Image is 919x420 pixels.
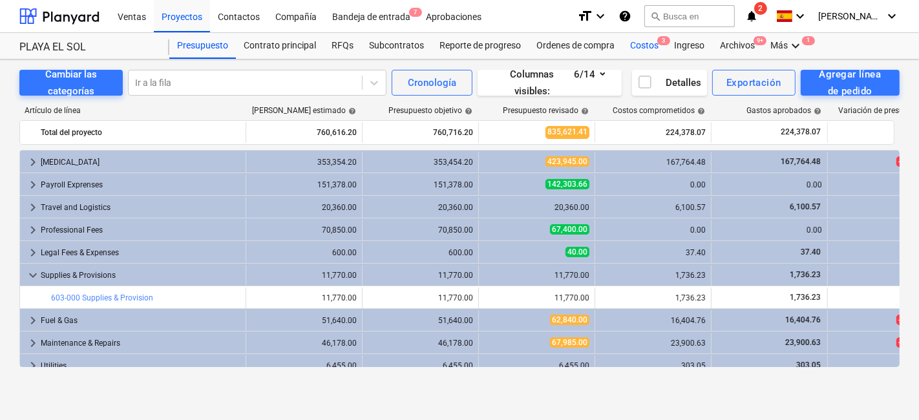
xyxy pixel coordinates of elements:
[600,226,706,235] div: 0.00
[565,247,589,257] span: 40.00
[788,270,822,279] span: 1,736.23
[368,158,473,167] div: 353,454.20
[409,8,422,17] span: 7
[593,8,608,24] i: keyboard_arrow_down
[712,70,796,96] button: Exportación
[368,316,473,325] div: 51,640.00
[792,8,808,24] i: keyboard_arrow_down
[25,358,41,373] span: keyboard_arrow_right
[251,271,357,280] div: 11,770.00
[763,33,811,59] div: Más
[529,33,622,59] a: Ordenes de compra
[637,74,701,91] div: Detalles
[577,8,593,24] i: format_size
[25,335,41,351] span: keyboard_arrow_right
[795,361,822,370] span: 303.05
[788,293,822,302] span: 1,736.23
[368,293,473,302] div: 11,770.00
[392,70,472,96] button: Cronología
[484,271,589,280] div: 11,770.00
[550,224,589,235] span: 67,400.00
[41,355,240,376] div: Utilities
[657,36,670,45] span: 3
[600,316,706,325] div: 16,404.76
[251,122,357,143] div: 760,616.20
[368,226,473,235] div: 70,850.00
[361,33,432,59] div: Subcontratos
[622,33,666,59] a: Costos3
[251,316,357,325] div: 51,640.00
[41,265,240,286] div: Supplies & Provisions
[666,33,712,59] a: Ingreso
[41,174,240,195] div: Payroll Exprenses
[368,271,473,280] div: 11,770.00
[746,106,821,115] div: Gastos aprobados
[25,200,41,215] span: keyboard_arrow_right
[600,293,706,302] div: 1,736.23
[25,245,41,260] span: keyboard_arrow_right
[19,41,154,54] div: PLAYA EL SOL
[784,338,822,347] span: 23,900.63
[650,11,660,21] span: search
[368,180,473,189] div: 151,378.00
[388,106,472,115] div: Presupuesto objetivo
[324,33,361,59] a: RFQs
[799,247,822,257] span: 37.40
[811,107,821,115] span: help
[726,74,781,91] div: Exportación
[252,106,356,115] div: [PERSON_NAME] estimado
[368,361,473,370] div: 6,455.00
[600,203,706,212] div: 6,100.57
[251,361,357,370] div: 6,455.00
[745,8,758,24] i: notifications
[19,106,246,115] div: Artículo de línea
[346,107,356,115] span: help
[169,33,236,59] a: Presupuesto
[712,33,763,59] a: Archivos9+
[754,2,767,15] span: 2
[251,339,357,348] div: 46,178.00
[600,248,706,257] div: 37.40
[25,154,41,170] span: keyboard_arrow_right
[41,310,240,331] div: Fuel & Gas
[618,8,631,24] i: Base de conocimientos
[600,158,706,167] div: 167,764.48
[51,293,153,302] a: 603-000 Supplies & Provision
[41,242,240,263] div: Legal Fees & Expenses
[478,70,622,96] button: Columnas visibles:6/14
[19,70,123,96] button: Cambiar las categorías
[41,220,240,240] div: Professional Fees
[236,33,324,59] a: Contrato principal
[25,222,41,238] span: keyboard_arrow_right
[25,177,41,193] span: keyboard_arrow_right
[368,203,473,212] div: 20,360.00
[815,66,885,100] div: Agregar línea de pedido
[802,36,815,45] span: 1
[632,70,707,96] button: Detalles
[788,202,822,211] span: 6,100.57
[432,33,529,59] a: Reporte de progreso
[493,66,606,100] div: Columnas visibles : 6/14
[251,158,357,167] div: 353,354.20
[35,66,107,100] div: Cambiar las categorías
[884,8,900,24] i: keyboard_arrow_down
[695,107,705,115] span: help
[818,11,883,21] span: [PERSON_NAME]
[368,122,473,143] div: 760,716.20
[41,333,240,353] div: Maintenance & Repairs
[600,122,706,143] div: 224,378.07
[251,248,357,257] div: 600.00
[41,197,240,218] div: Travel and Logistics
[754,36,766,45] span: 9+
[600,271,706,280] div: 1,736.23
[503,106,589,115] div: Presupuesto revisado
[25,313,41,328] span: keyboard_arrow_right
[644,5,735,27] button: Busca en
[600,180,706,189] div: 0.00
[368,248,473,257] div: 600.00
[600,339,706,348] div: 23,900.63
